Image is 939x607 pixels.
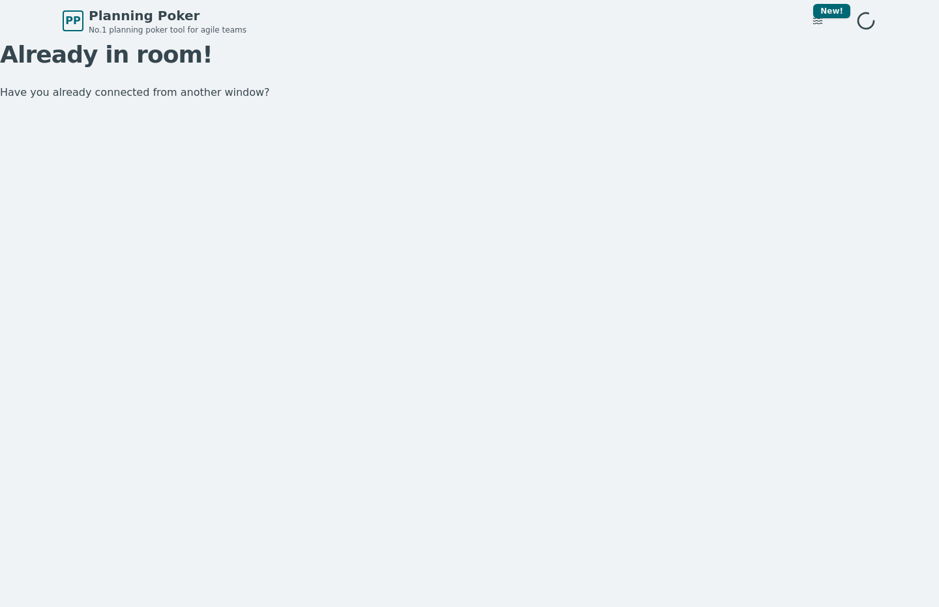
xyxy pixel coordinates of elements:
[806,9,829,33] button: New!
[65,13,80,29] span: PP
[89,25,246,35] span: No.1 planning poker tool for agile teams
[813,4,850,18] div: New!
[89,7,246,25] span: Planning Poker
[63,7,246,35] a: PPPlanning PokerNo.1 planning poker tool for agile teams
